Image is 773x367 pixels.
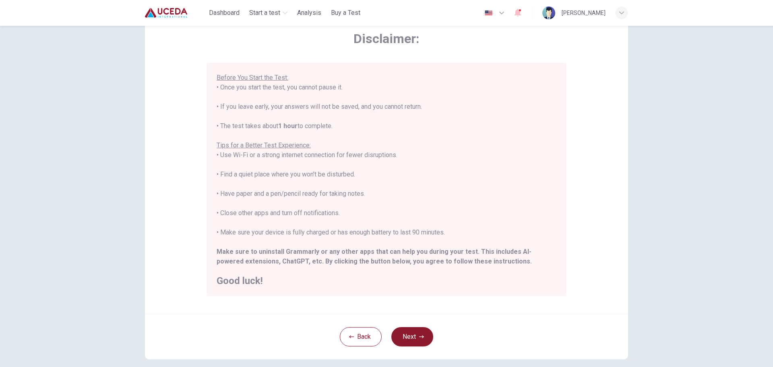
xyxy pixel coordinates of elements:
div: [PERSON_NAME] [562,8,606,18]
span: Start a test [249,8,280,18]
u: Before You Start the Test: [217,74,288,81]
img: Profile picture [542,6,555,19]
a: Uceda logo [145,5,206,21]
button: Start a test [246,6,291,20]
u: Tips for a Better Test Experience: [217,141,311,149]
button: Analysis [294,6,324,20]
b: Make sure to uninstall Grammarly or any other apps that can help you during your test. This inclu... [217,248,531,265]
b: By clicking the button below, you agree to follow these instructions. [325,257,532,265]
img: Uceda logo [145,5,187,21]
span: Dashboard [209,8,240,18]
img: en [484,10,494,16]
b: 1 hour [278,122,298,130]
button: Buy a Test [328,6,364,20]
button: Next [391,327,433,346]
button: Dashboard [206,6,243,20]
span: Analysis [297,8,321,18]
span: Buy a Test [331,8,360,18]
span: Disclaimer: [207,31,566,47]
h2: Good luck! [217,276,556,286]
button: Back [340,327,382,346]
